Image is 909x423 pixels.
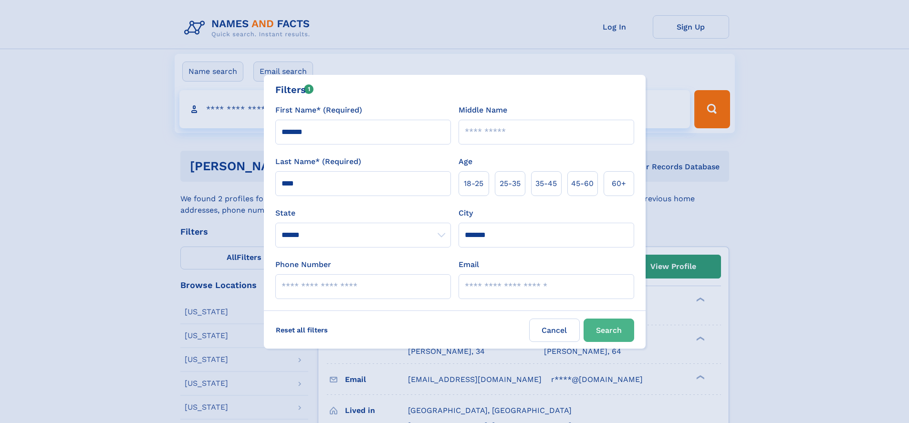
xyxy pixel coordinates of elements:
[275,156,361,167] label: Last Name* (Required)
[275,83,314,97] div: Filters
[529,319,580,342] label: Cancel
[612,178,626,189] span: 60+
[571,178,594,189] span: 45‑60
[584,319,634,342] button: Search
[459,156,472,167] label: Age
[500,178,521,189] span: 25‑35
[459,207,473,219] label: City
[464,178,483,189] span: 18‑25
[459,104,507,116] label: Middle Name
[459,259,479,270] label: Email
[535,178,557,189] span: 35‑45
[275,207,451,219] label: State
[275,104,362,116] label: First Name* (Required)
[270,319,334,341] label: Reset all filters
[275,259,331,270] label: Phone Number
